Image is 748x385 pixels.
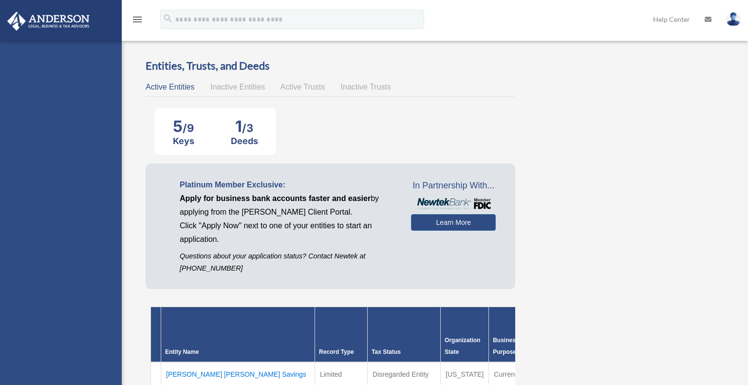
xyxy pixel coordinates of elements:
div: 1 [231,117,258,136]
img: NewtekBankLogoSM.png [416,198,491,209]
span: Apply for business bank accounts faster and easier [180,194,371,202]
th: Entity Name [161,307,315,363]
i: menu [131,14,143,25]
th: Tax Status [368,307,441,363]
i: search [163,13,173,24]
a: menu [131,17,143,25]
p: Platinum Member Exclusive: [180,178,396,192]
th: Organization State [441,307,489,363]
span: /9 [183,122,194,134]
span: /3 [242,122,253,134]
img: User Pic [726,12,741,26]
img: Anderson Advisors Platinum Portal [4,12,93,31]
div: Deeds [231,136,258,146]
div: 5 [173,117,194,136]
th: Record Type [315,307,367,363]
span: In Partnership With... [411,178,496,194]
p: Questions about your application status? Contact Newtek at [PHONE_NUMBER] [180,250,396,275]
span: Active Entities [146,83,194,91]
span: Active Trusts [280,83,325,91]
p: Click "Apply Now" next to one of your entities to start an application. [180,219,396,246]
h3: Entities, Trusts, and Deeds [146,58,515,73]
div: Keys [173,136,194,146]
p: by applying from the [PERSON_NAME] Client Portal. [180,192,396,219]
a: Learn More [411,214,496,231]
span: Inactive Trusts [341,83,391,91]
th: Business Purpose [489,307,545,363]
span: Inactive Entities [210,83,265,91]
